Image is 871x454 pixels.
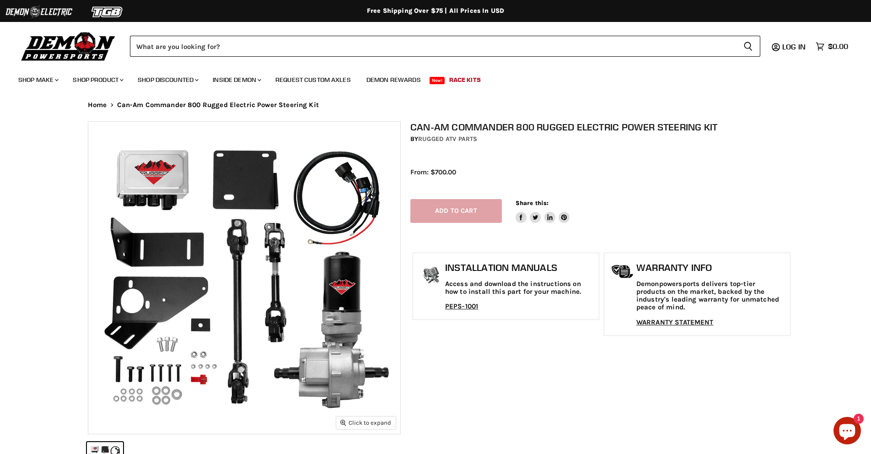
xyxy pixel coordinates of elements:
[410,168,456,176] span: From: $700.00
[410,134,793,144] div: by
[70,7,801,15] div: Free Shipping Over $75 | All Prices In USD
[130,36,760,57] form: Product
[117,101,319,109] span: Can-Am Commander 800 Rugged Electric Power Steering Kit
[340,419,391,426] span: Click to expand
[88,101,107,109] a: Home
[410,121,793,133] h1: Can-Am Commander 800 Rugged Electric Power Steering Kit
[5,3,73,21] img: Demon Electric Logo 2
[430,77,445,84] span: New!
[73,3,142,21] img: TGB Logo 2
[516,200,548,206] span: Share this:
[831,417,864,447] inbox-online-store-chat: Shopify online store chat
[418,135,477,143] a: Rugged ATV Parts
[445,262,594,273] h1: Installation Manuals
[636,318,714,326] a: WARRANTY STATEMENT
[18,30,118,62] img: Demon Powersports
[445,280,594,296] p: Access and download the instructions on how to install this part for your machine.
[828,42,848,51] span: $0.00
[636,262,785,273] h1: Warranty Info
[782,42,806,51] span: Log in
[336,416,396,429] button: Click to expand
[131,70,204,89] a: Shop Discounted
[736,36,760,57] button: Search
[611,265,634,279] img: warranty-icon.png
[130,36,736,57] input: Search
[516,199,570,223] aside: Share this:
[206,70,267,89] a: Inside Demon
[11,70,64,89] a: Shop Make
[360,70,428,89] a: Demon Rewards
[269,70,358,89] a: Request Custom Axles
[445,302,478,310] a: PEPS-1001
[420,265,443,287] img: install_manual-icon.png
[66,70,129,89] a: Shop Product
[88,122,400,434] img: IMAGE
[70,101,801,109] nav: Breadcrumbs
[636,280,785,312] p: Demonpowersports delivers top-tier products on the market, backed by the industry's leading warra...
[442,70,488,89] a: Race Kits
[778,43,811,51] a: Log in
[11,67,846,89] ul: Main menu
[811,40,853,53] a: $0.00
